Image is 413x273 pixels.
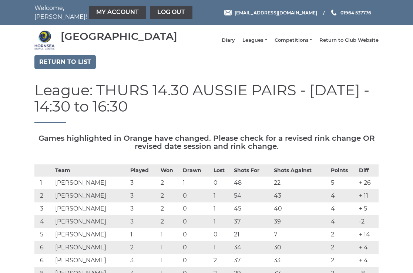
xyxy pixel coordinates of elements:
[34,134,379,150] h5: Games highlighted in Orange have changed. Please check for a revised rink change OR revised date ...
[357,190,379,202] td: + 11
[212,190,232,202] td: 1
[181,165,211,177] th: Drawn
[34,190,53,202] td: 2
[34,241,53,254] td: 6
[34,215,53,228] td: 4
[272,177,329,190] td: 22
[53,165,128,177] th: Team
[212,254,232,267] td: 2
[357,202,379,215] td: + 5
[222,37,235,44] a: Diary
[232,228,272,241] td: 21
[212,202,232,215] td: 1
[150,6,192,19] a: Log out
[232,190,272,202] td: 54
[128,254,159,267] td: 3
[330,9,371,16] a: Phone us 01964 537776
[34,202,53,215] td: 3
[329,177,357,190] td: 5
[128,165,159,177] th: Played
[128,241,159,254] td: 2
[232,241,272,254] td: 34
[272,241,329,254] td: 30
[232,165,272,177] th: Shots For
[329,165,357,177] th: Points
[224,10,232,16] img: Email
[159,190,181,202] td: 2
[272,228,329,241] td: 7
[181,202,211,215] td: 0
[34,55,96,69] a: Return to list
[329,202,357,215] td: 4
[159,177,181,190] td: 2
[53,228,128,241] td: [PERSON_NAME]
[128,177,159,190] td: 3
[34,4,171,21] nav: Welcome, [PERSON_NAME]!
[340,10,371,15] span: 01964 537776
[128,202,159,215] td: 3
[212,177,232,190] td: 0
[53,202,128,215] td: [PERSON_NAME]
[34,228,53,241] td: 5
[272,215,329,228] td: 39
[357,254,379,267] td: + 4
[53,241,128,254] td: [PERSON_NAME]
[159,228,181,241] td: 1
[272,165,329,177] th: Shots Against
[232,202,272,215] td: 45
[224,9,317,16] a: Email [EMAIL_ADDRESS][DOMAIN_NAME]
[212,228,232,241] td: 0
[128,215,159,228] td: 3
[331,10,336,16] img: Phone us
[232,254,272,267] td: 37
[34,254,53,267] td: 6
[212,165,232,177] th: Lost
[181,177,211,190] td: 1
[53,190,128,202] td: [PERSON_NAME]
[275,37,312,44] a: Competitions
[329,254,357,267] td: 2
[357,177,379,190] td: + 26
[232,177,272,190] td: 48
[329,228,357,241] td: 2
[242,37,267,44] a: Leagues
[34,30,55,50] img: Hornsea Bowls Centre
[159,165,181,177] th: Won
[128,228,159,241] td: 1
[53,215,128,228] td: [PERSON_NAME]
[159,202,181,215] td: 2
[128,190,159,202] td: 3
[159,241,181,254] td: 1
[235,10,317,15] span: [EMAIL_ADDRESS][DOMAIN_NAME]
[272,202,329,215] td: 40
[272,190,329,202] td: 43
[181,241,211,254] td: 0
[181,215,211,228] td: 0
[181,228,211,241] td: 0
[329,215,357,228] td: 4
[357,241,379,254] td: + 4
[212,215,232,228] td: 1
[329,190,357,202] td: 4
[357,228,379,241] td: + 14
[212,241,232,254] td: 1
[53,177,128,190] td: [PERSON_NAME]
[159,254,181,267] td: 1
[53,254,128,267] td: [PERSON_NAME]
[357,215,379,228] td: -2
[61,31,177,42] div: [GEOGRAPHIC_DATA]
[357,165,379,177] th: Diff
[159,215,181,228] td: 2
[232,215,272,228] td: 37
[329,241,357,254] td: 2
[319,37,379,44] a: Return to Club Website
[272,254,329,267] td: 33
[89,6,146,19] a: My Account
[181,254,211,267] td: 0
[34,177,53,190] td: 1
[34,82,379,123] h1: League: THURS 14.30 AUSSIE PAIRS - [DATE] - 14:30 to 16:30
[181,190,211,202] td: 0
